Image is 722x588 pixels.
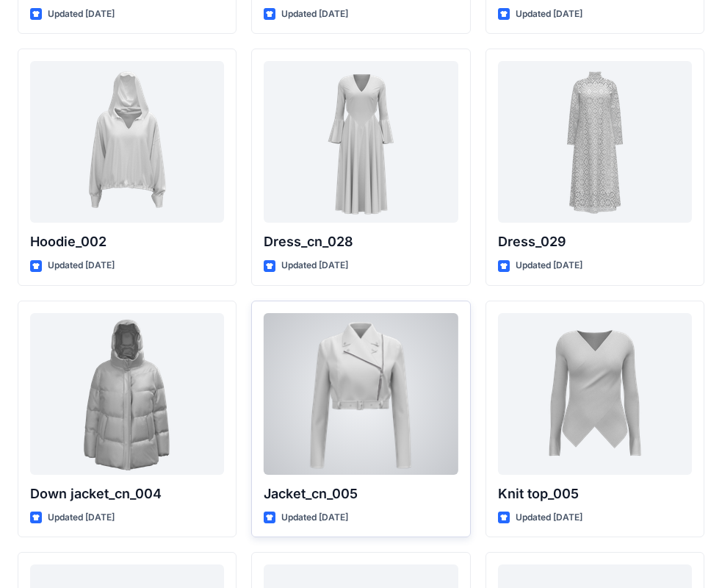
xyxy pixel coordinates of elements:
[30,61,224,223] a: Hoodie_002
[48,258,115,273] p: Updated [DATE]
[516,7,582,22] p: Updated [DATE]
[264,61,458,223] a: Dress_cn_028
[498,61,692,223] a: Dress_029
[516,510,582,526] p: Updated [DATE]
[30,313,224,475] a: Down jacket_cn_004
[498,232,692,252] p: Dress_029
[30,232,224,252] p: Hoodie_002
[48,510,115,526] p: Updated [DATE]
[281,7,348,22] p: Updated [DATE]
[264,232,458,252] p: Dress_cn_028
[281,258,348,273] p: Updated [DATE]
[264,313,458,475] a: Jacket_cn_005
[48,7,115,22] p: Updated [DATE]
[498,313,692,475] a: Knit top_005
[30,484,224,504] p: Down jacket_cn_004
[516,258,582,273] p: Updated [DATE]
[498,484,692,504] p: Knit top_005
[264,484,458,504] p: Jacket_cn_005
[281,510,348,526] p: Updated [DATE]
